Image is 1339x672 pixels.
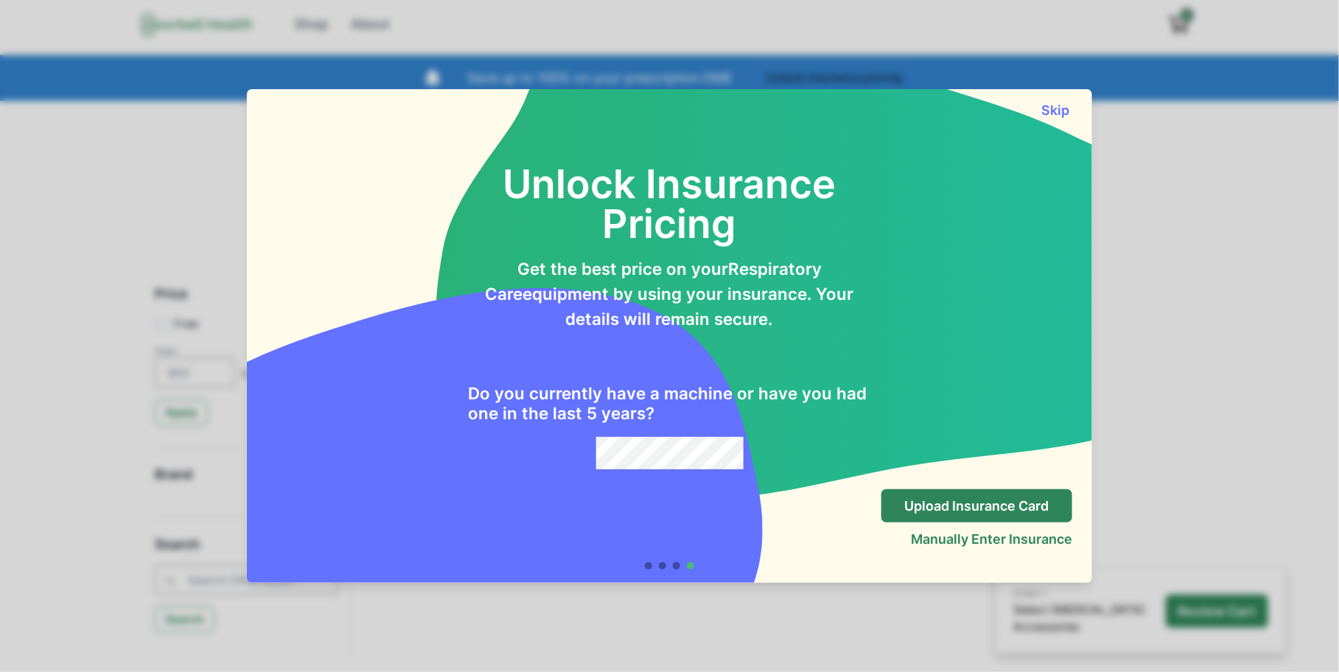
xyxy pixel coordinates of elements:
[1039,102,1072,118] button: Skip
[468,256,871,331] p: Get the best price on your Respiratory Care equipment by using your insurance. Your details will ...
[911,531,1072,547] button: Manually Enter Insurance
[905,498,1049,514] p: Upload Insurance Card
[468,384,871,424] h2: Do you currently have a machine or have you had one in the last 5 years?
[468,125,871,243] h2: Unlock Insurance Pricing
[881,489,1072,522] button: Upload Insurance Card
